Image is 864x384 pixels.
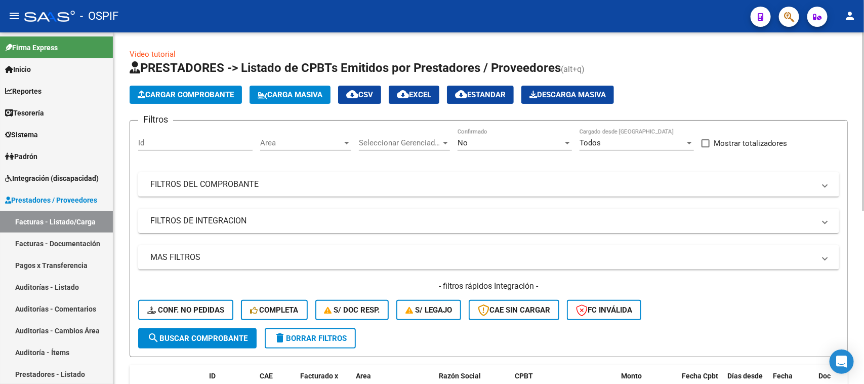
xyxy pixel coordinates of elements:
span: Borrar Filtros [274,334,347,343]
h3: Filtros [138,112,173,127]
mat-icon: cloud_download [346,88,358,100]
mat-expansion-panel-header: FILTROS DE INTEGRACION [138,209,839,233]
mat-icon: menu [8,10,20,22]
span: Prestadores / Proveedores [5,195,97,206]
span: Area [356,372,371,380]
span: Firma Express [5,42,58,53]
div: Open Intercom Messenger [830,350,854,374]
span: Tesorería [5,107,44,119]
a: Video tutorial [130,50,176,59]
button: CSV [338,86,381,104]
span: - OSPIF [80,5,118,27]
span: Descarga Masiva [529,90,606,99]
span: Padrón [5,151,37,162]
span: Integración (discapacidad) [5,173,99,184]
span: Mostrar totalizadores [714,137,787,149]
span: CPBT [515,372,533,380]
mat-icon: search [147,332,159,344]
span: No [458,138,468,147]
span: Sistema [5,129,38,140]
span: Inicio [5,64,31,75]
span: Completa [250,305,299,315]
mat-icon: cloud_download [397,88,409,100]
mat-icon: delete [274,332,286,344]
mat-panel-title: FILTROS DEL COMPROBANTE [150,179,815,190]
span: Area [260,138,342,147]
span: Fecha Cpbt [682,372,718,380]
span: CAE SIN CARGAR [478,305,550,315]
mat-expansion-panel-header: MAS FILTROS [138,245,839,270]
button: CAE SIN CARGAR [469,300,559,320]
span: Reportes [5,86,42,97]
span: S/ Doc Resp. [324,305,380,315]
mat-icon: cloud_download [455,88,467,100]
button: Conf. no pedidas [138,300,233,320]
span: Monto [621,372,642,380]
span: Razón Social [439,372,481,380]
button: Carga Masiva [250,86,331,104]
mat-panel-title: MAS FILTROS [150,252,815,263]
span: CAE [260,372,273,380]
span: EXCEL [397,90,431,99]
button: Descarga Masiva [521,86,614,104]
button: Estandar [447,86,514,104]
span: (alt+q) [561,64,585,74]
button: FC Inválida [567,300,641,320]
span: PRESTADORES -> Listado de CPBTs Emitidos por Prestadores / Proveedores [130,61,561,75]
button: Buscar Comprobante [138,328,257,349]
span: ID [209,372,216,380]
button: Completa [241,300,308,320]
span: Carga Masiva [258,90,322,99]
h4: - filtros rápidos Integración - [138,281,839,292]
button: EXCEL [389,86,439,104]
button: Borrar Filtros [265,328,356,349]
button: S/ Doc Resp. [315,300,389,320]
span: CSV [346,90,373,99]
mat-panel-title: FILTROS DE INTEGRACION [150,215,815,226]
span: Buscar Comprobante [147,334,248,343]
span: Seleccionar Gerenciador [359,138,441,147]
mat-icon: person [844,10,856,22]
mat-expansion-panel-header: FILTROS DEL COMPROBANTE [138,172,839,197]
span: Conf. no pedidas [147,305,224,315]
span: Estandar [455,90,506,99]
span: FC Inválida [576,305,632,315]
span: Cargar Comprobante [138,90,234,99]
button: Cargar Comprobante [130,86,242,104]
span: Todos [580,138,601,147]
button: S/ legajo [396,300,461,320]
app-download-masive: Descarga masiva de comprobantes (adjuntos) [521,86,614,104]
span: S/ legajo [405,305,452,315]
